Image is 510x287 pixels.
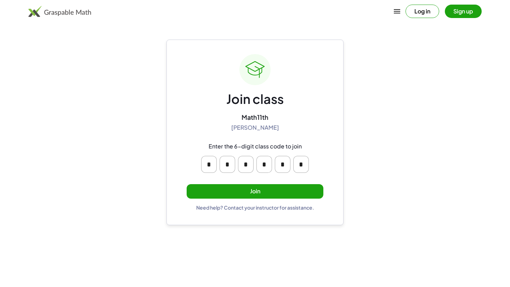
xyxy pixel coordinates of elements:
[242,113,268,121] div: Math11th
[238,156,254,173] input: Please enter OTP character 3
[226,91,284,107] div: Join class
[406,5,439,18] button: Log in
[293,156,309,173] input: Please enter OTP character 6
[220,156,235,173] input: Please enter OTP character 2
[196,204,314,211] div: Need help? Contact your instructor for assistance.
[231,124,279,131] div: [PERSON_NAME]
[201,156,217,173] input: Please enter OTP character 1
[209,143,302,150] div: Enter the 6-digit class code to join
[445,5,482,18] button: Sign up
[275,156,290,173] input: Please enter OTP character 5
[256,156,272,173] input: Please enter OTP character 4
[187,184,323,199] button: Join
